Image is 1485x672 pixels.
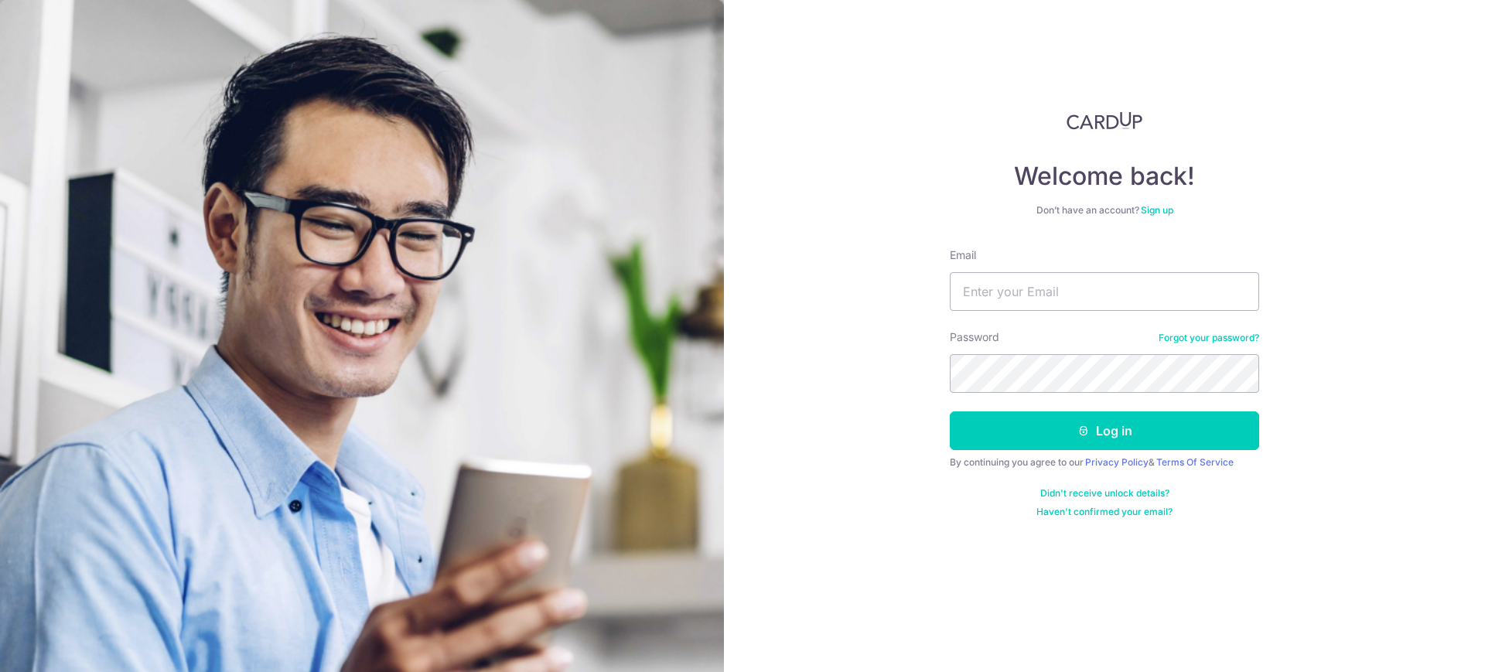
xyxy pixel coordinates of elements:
[1040,487,1169,500] a: Didn't receive unlock details?
[1067,111,1142,130] img: CardUp Logo
[950,456,1259,469] div: By continuing you agree to our &
[950,329,999,345] label: Password
[1036,506,1173,518] a: Haven't confirmed your email?
[950,411,1259,450] button: Log in
[950,204,1259,217] div: Don’t have an account?
[950,161,1259,192] h4: Welcome back!
[1085,456,1149,468] a: Privacy Policy
[950,247,976,263] label: Email
[1159,332,1259,344] a: Forgot your password?
[950,272,1259,311] input: Enter your Email
[1156,456,1234,468] a: Terms Of Service
[1141,204,1173,216] a: Sign up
